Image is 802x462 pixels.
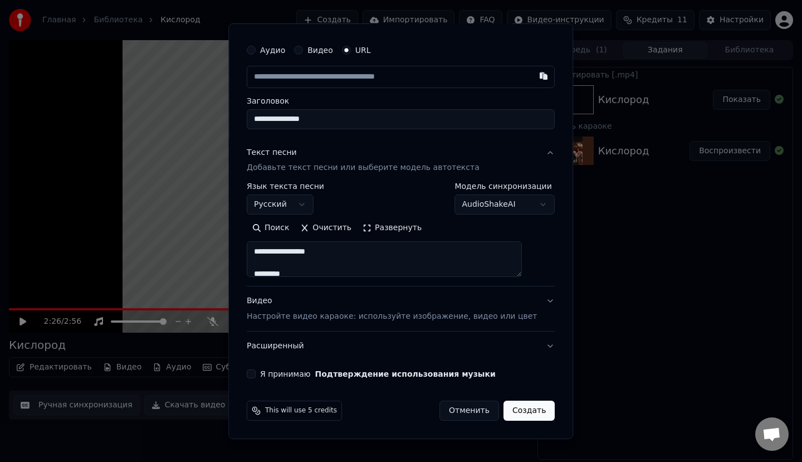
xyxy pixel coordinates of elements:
[260,370,496,378] label: Я принимаю
[247,311,537,322] p: Настройте видео караоке: используйте изображение, видео или цвет
[247,96,555,104] label: Заголовок
[295,219,358,237] button: Очистить
[455,182,555,190] label: Модель синхронизации
[247,332,555,361] button: Расширенный
[503,401,555,421] button: Создать
[247,162,480,173] p: Добавьте текст песни или выберите модель автотекста
[247,219,295,237] button: Поиск
[247,182,324,190] label: Язык текста песни
[260,46,285,54] label: Аудио
[357,219,427,237] button: Развернуть
[247,138,555,182] button: Текст песниДобавьте текст песни или выберите модель автотекста
[247,147,297,158] div: Текст песни
[355,46,371,54] label: URL
[265,406,337,415] span: This will use 5 credits
[307,46,333,54] label: Видео
[247,182,555,286] div: Текст песниДобавьте текст песни или выберите модель автотекста
[439,401,499,421] button: Отменить
[247,295,537,322] div: Видео
[315,370,496,378] button: Я принимаю
[247,286,555,331] button: ВидеоНастройте видео караоке: используйте изображение, видео или цвет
